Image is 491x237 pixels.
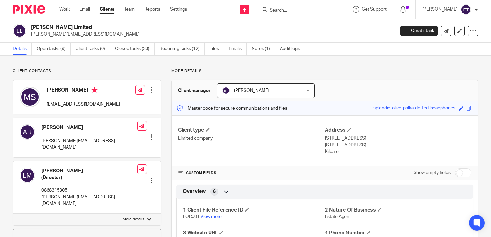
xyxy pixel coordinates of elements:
[325,127,471,134] h4: Address
[47,87,120,95] h4: [PERSON_NAME]
[13,5,45,14] img: Pixie
[41,124,137,131] h4: [PERSON_NAME]
[183,188,206,195] span: Overview
[79,6,90,13] a: Email
[91,87,98,93] i: Primary
[280,43,305,55] a: Audit logs
[183,215,200,219] span: LOR001
[178,171,325,176] h4: CUSTOM FIELDS
[400,26,438,36] a: Create task
[362,7,387,12] span: Get Support
[13,24,26,38] img: svg%3E
[269,8,327,13] input: Search
[183,230,325,236] h4: 3 Website URL
[213,189,216,195] span: 6
[234,88,269,93] span: [PERSON_NAME]
[461,4,471,15] img: svg%3E
[159,43,205,55] a: Recurring tasks (12)
[100,6,114,13] a: Clients
[183,207,325,214] h4: 1 Client File Reference ID
[170,6,187,13] a: Settings
[178,87,210,94] h3: Client manager
[41,168,137,174] h4: [PERSON_NAME]
[210,43,224,55] a: Files
[422,6,458,13] p: [PERSON_NAME]
[31,31,391,38] p: [PERSON_NAME][EMAIL_ADDRESS][DOMAIN_NAME]
[325,135,471,142] p: [STREET_ADDRESS]
[20,87,40,107] img: svg%3E
[20,124,35,140] img: svg%3E
[373,105,455,112] div: splendid-olive-polka-dotted-headphones
[171,68,478,74] p: More details
[325,230,466,236] h4: 4 Phone Number
[178,135,325,142] p: Limited company
[47,101,120,108] p: [EMAIL_ADDRESS][DOMAIN_NAME]
[144,6,160,13] a: Reports
[201,215,222,219] a: View more
[325,215,351,219] span: Estate Agent
[37,43,71,55] a: Open tasks (9)
[325,148,471,155] p: Kildare
[76,43,110,55] a: Client tasks (0)
[178,127,325,134] h4: Client type
[124,6,135,13] a: Team
[41,187,137,194] p: 0868315305
[13,68,161,74] p: Client contacts
[123,217,144,222] p: More details
[325,142,471,148] p: [STREET_ADDRESS]
[41,174,137,181] h5: (Director)
[41,138,137,151] p: [PERSON_NAME][EMAIL_ADDRESS][DOMAIN_NAME]
[115,43,155,55] a: Closed tasks (33)
[13,43,32,55] a: Details
[31,24,319,31] h2: [PERSON_NAME] Limited
[229,43,247,55] a: Emails
[59,6,70,13] a: Work
[176,105,287,111] p: Master code for secure communications and files
[222,87,230,94] img: svg%3E
[325,207,466,214] h4: 2 Nature Of Business
[41,194,137,207] p: [PERSON_NAME][EMAIL_ADDRESS][DOMAIN_NAME]
[414,170,451,176] label: Show empty fields
[252,43,275,55] a: Notes (1)
[20,168,35,183] img: svg%3E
